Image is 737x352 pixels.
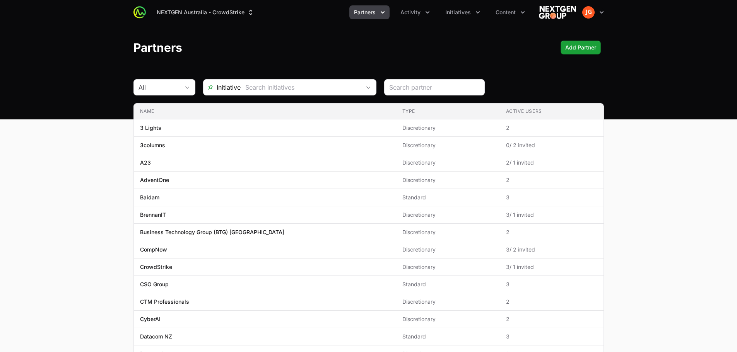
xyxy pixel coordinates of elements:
p: CyberAI [140,315,161,323]
div: Primary actions [561,41,601,54]
p: CompNow [140,246,167,253]
input: Search partner [389,83,480,92]
p: AdventOne [140,176,169,184]
p: 3 Lights [140,124,161,132]
span: 2 [506,124,597,132]
span: 3 [506,333,597,340]
span: Standard [402,281,494,288]
input: Search initiatives [241,80,361,95]
span: Content [496,9,516,16]
th: Type [396,104,500,119]
img: NEXTGEN Australia [539,5,576,20]
span: Initiatives [445,9,471,16]
span: Discretionary [402,298,494,306]
div: Main navigation [146,5,530,19]
span: 2 / 1 invited [506,159,597,167]
span: 2 [506,176,597,184]
p: A23 [140,159,151,167]
span: 2 [506,228,597,236]
span: Initiative [203,83,241,92]
span: Discretionary [402,124,494,132]
span: 0 / 2 invited [506,141,597,149]
p: Business Technology Group (BTG) [GEOGRAPHIC_DATA] [140,228,284,236]
span: 3 / 1 invited [506,211,597,219]
p: CTM Professionals [140,298,189,306]
div: Partners menu [349,5,390,19]
button: Initiatives [441,5,485,19]
span: 3 [506,281,597,288]
button: Activity [396,5,434,19]
span: Discretionary [402,176,494,184]
th: Active Users [500,104,604,119]
img: ActivitySource [133,6,146,19]
span: Standard [402,194,494,201]
button: Add Partner [561,41,601,54]
div: Supplier switch menu [152,5,259,19]
p: CrowdStrike [140,263,172,271]
span: 3 / 1 invited [506,263,597,271]
div: Open [361,80,376,95]
div: Initiatives menu [441,5,485,19]
span: Discretionary [402,246,494,253]
div: All [139,83,180,92]
p: BrennanIT [140,211,166,219]
span: Discretionary [402,315,494,323]
h1: Partners [133,41,182,54]
p: CSO Group [140,281,169,288]
span: Discretionary [402,263,494,271]
p: Baidam [140,194,159,201]
button: All [134,80,195,95]
img: Jamie Gunning [582,6,595,19]
div: Activity menu [396,5,434,19]
p: Datacom NZ [140,333,172,340]
button: Content [491,5,530,19]
span: Discretionary [402,141,494,149]
span: 3 [506,194,597,201]
button: Partners [349,5,390,19]
span: 3 / 2 invited [506,246,597,253]
button: NEXTGEN Australia - CrowdStrike [152,5,259,19]
div: Content menu [491,5,530,19]
p: 3columns [140,141,165,149]
span: Discretionary [402,228,494,236]
th: Name [134,104,396,119]
span: 2 [506,298,597,306]
span: Activity [400,9,421,16]
span: Standard [402,333,494,340]
span: Partners [354,9,376,16]
span: Discretionary [402,211,494,219]
span: Add Partner [565,43,596,52]
span: Discretionary [402,159,494,167]
span: 2 [506,315,597,323]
